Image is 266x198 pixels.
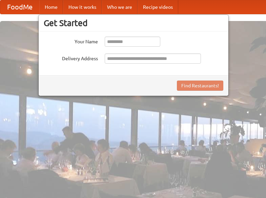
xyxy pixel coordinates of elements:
[44,53,98,62] label: Delivery Address
[138,0,178,14] a: Recipe videos
[102,0,138,14] a: Who we are
[44,18,223,28] h3: Get Started
[39,0,63,14] a: Home
[177,81,223,91] button: Find Restaurants!
[44,37,98,45] label: Your Name
[63,0,102,14] a: How it works
[0,0,39,14] a: FoodMe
